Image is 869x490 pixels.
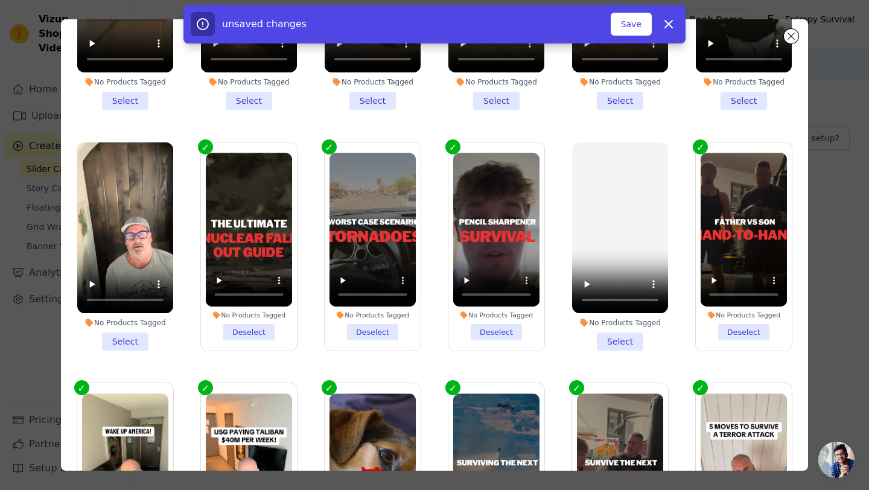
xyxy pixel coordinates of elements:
[611,13,652,36] button: Save
[448,77,544,87] div: No Products Tagged
[818,442,855,478] a: Open chat
[453,311,540,319] div: No Products Tagged
[206,311,292,319] div: No Products Tagged
[77,318,173,328] div: No Products Tagged
[77,77,173,87] div: No Products Tagged
[572,77,668,87] div: No Products Tagged
[222,18,307,30] span: unsaved changes
[325,77,421,87] div: No Products Tagged
[701,311,787,319] div: No Products Tagged
[329,311,416,319] div: No Products Tagged
[696,77,792,87] div: No Products Tagged
[201,77,297,87] div: No Products Tagged
[572,318,668,328] div: No Products Tagged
